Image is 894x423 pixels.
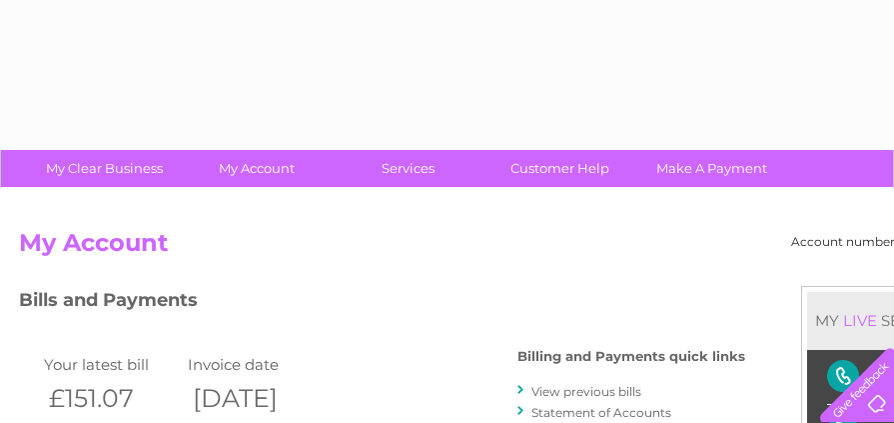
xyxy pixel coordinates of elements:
[531,405,671,420] a: Statement of Accounts
[839,311,881,330] div: LIVE
[517,349,745,364] h4: Billing and Payments quick links
[39,378,183,419] th: £151.07
[183,351,327,378] td: Invoice date
[19,286,745,321] h3: Bills and Payments
[39,351,183,378] td: Your latest bill
[629,150,794,187] a: Make A Payment
[477,150,642,187] a: Customer Help
[174,150,339,187] a: My Account
[326,150,490,187] a: Services
[22,150,187,187] a: My Clear Business
[531,384,641,399] a: View previous bills
[183,378,327,419] th: [DATE]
